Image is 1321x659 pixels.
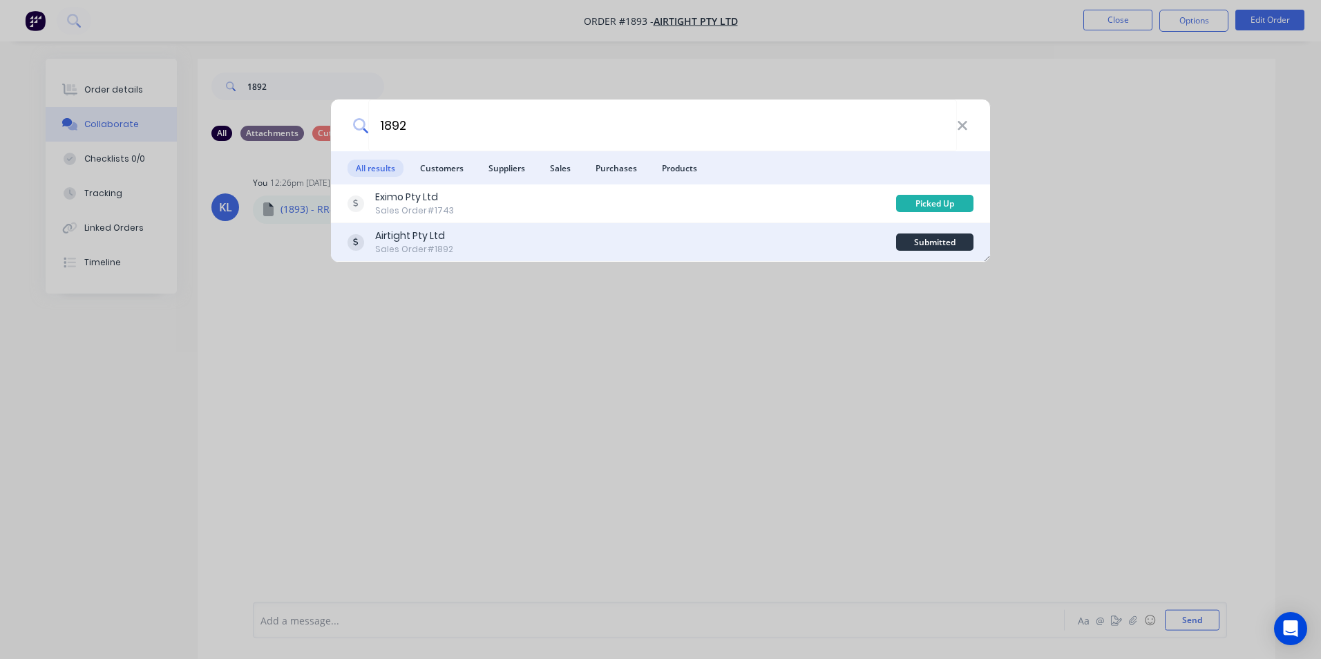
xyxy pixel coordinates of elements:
div: Airtight Pty Ltd [375,229,453,243]
input: Start typing a customer or supplier name to create a new order... [368,99,957,151]
span: Customers [412,160,472,177]
div: Eximo Pty Ltd [375,190,454,204]
div: Picked Up [896,195,973,212]
span: All results [348,160,403,177]
span: Products [654,160,705,177]
div: Sales Order #1892 [375,243,453,256]
div: Sales Order #1743 [375,204,454,217]
div: Submitted [896,233,973,251]
div: Open Intercom Messenger [1274,612,1307,645]
span: Suppliers [480,160,533,177]
span: Sales [542,160,579,177]
span: Purchases [587,160,645,177]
